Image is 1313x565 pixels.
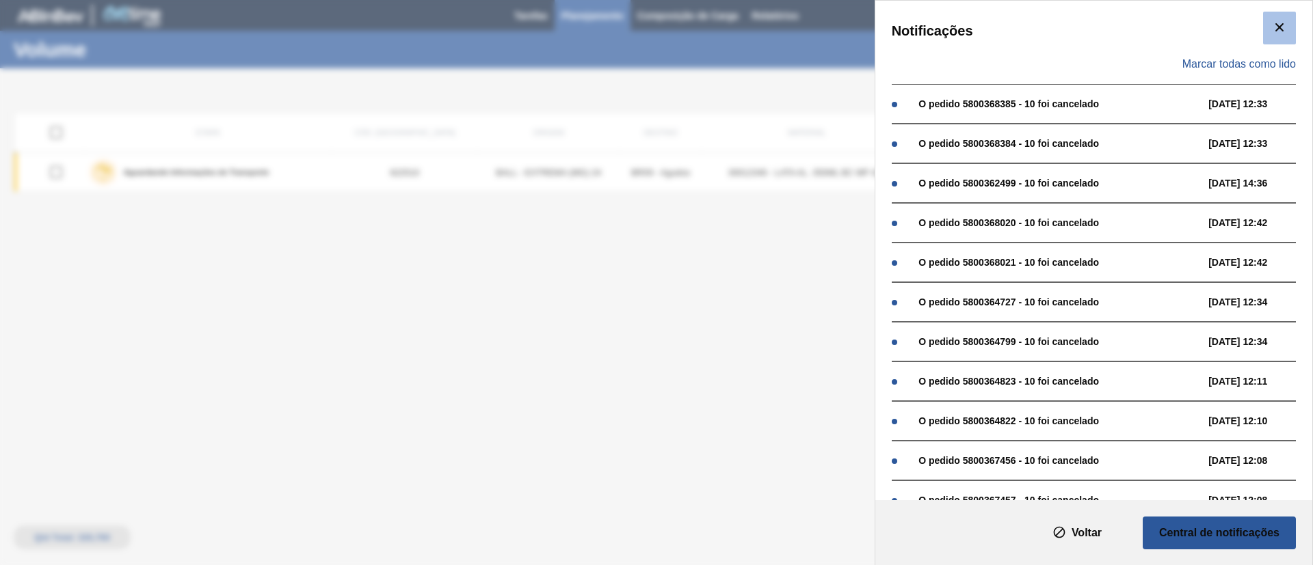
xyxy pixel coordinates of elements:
span: [DATE] 12:42 [1208,217,1310,228]
span: [DATE] 12:08 [1208,455,1310,466]
div: O pedido 5800362499 - 10 foi cancelado [918,178,1202,189]
span: [DATE] 12:10 [1208,415,1310,426]
span: [DATE] 14:36 [1208,178,1310,189]
div: O pedido 5800368021 - 10 foi cancelado [918,257,1202,268]
div: O pedido 5800368384 - 10 foi cancelado [918,138,1202,149]
span: [DATE] 12:11 [1208,376,1310,387]
div: O pedido 5800364727 - 10 foi cancelado [918,297,1202,307]
div: O pedido 5800364822 - 10 foi cancelado [918,415,1202,426]
span: [DATE] 12:33 [1208,98,1310,109]
div: O pedido 5800368385 - 10 foi cancelado [918,98,1202,109]
span: Marcar todas como lido [1182,58,1296,70]
div: O pedido 5800364823 - 10 foi cancelado [918,376,1202,387]
span: [DATE] 12:33 [1208,138,1310,149]
span: [DATE] 12:42 [1208,257,1310,268]
span: [DATE] 12:08 [1208,495,1310,506]
span: [DATE] 12:34 [1208,297,1310,307]
span: [DATE] 12:34 [1208,336,1310,347]
div: O pedido 5800364799 - 10 foi cancelado [918,336,1202,347]
div: O pedido 5800367456 - 10 foi cancelado [918,455,1202,466]
div: O pedido 5800368020 - 10 foi cancelado [918,217,1202,228]
div: O pedido 5800367457 - 10 foi cancelado [918,495,1202,506]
